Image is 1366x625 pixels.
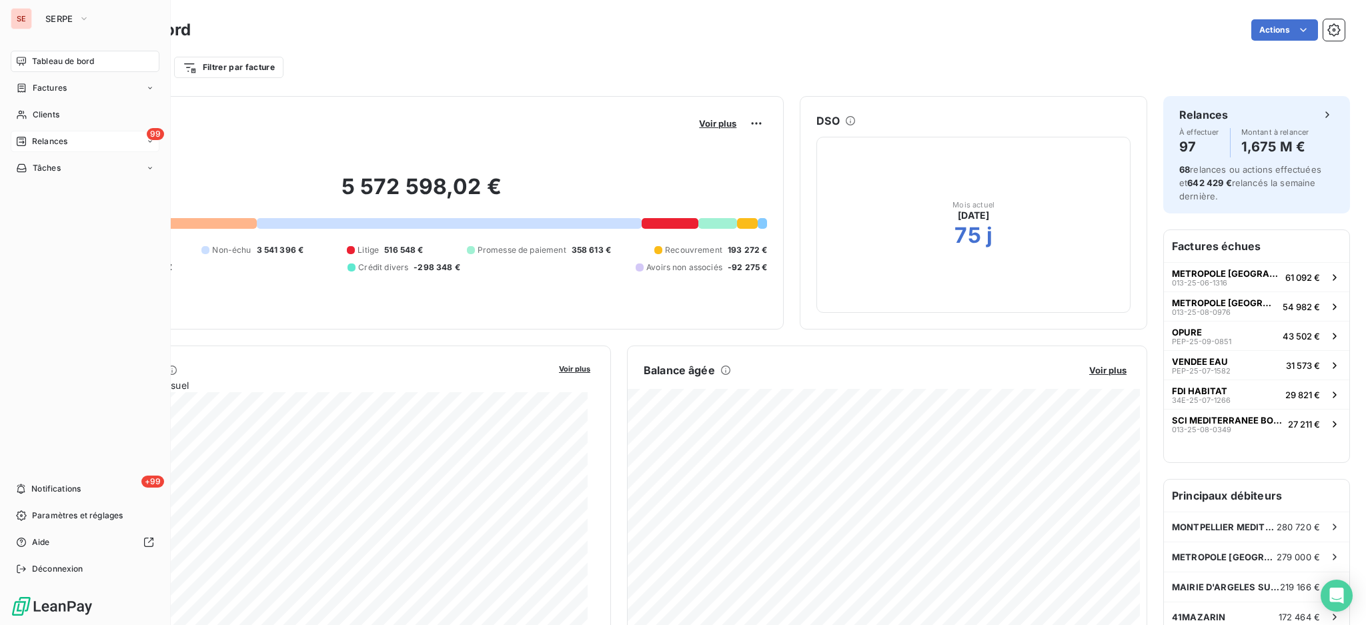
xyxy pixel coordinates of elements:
[1286,360,1320,371] span: 31 573 €
[816,113,839,129] h6: DSO
[1241,128,1309,136] span: Montant à relancer
[1164,409,1349,438] button: SCI MEDITERRANEE BOULOGNE BILLANCOU013-25-08-034927 211 €
[358,244,379,256] span: Litige
[1172,279,1227,287] span: 013-25-06-1316
[646,261,722,273] span: Avoirs non associés
[1085,364,1131,376] button: Voir plus
[1164,230,1349,262] h6: Factures échues
[33,109,59,121] span: Clients
[1283,301,1320,312] span: 54 982 €
[31,483,81,495] span: Notifications
[695,117,740,129] button: Voir plus
[1172,367,1231,375] span: PEP-25-07-1582
[147,128,164,140] span: 99
[75,378,550,392] span: Chiffre d'affaires mensuel
[1172,522,1277,532] span: MONTPELLIER MEDITERRANEE METROPOLE
[1172,426,1231,434] span: 013-25-08-0349
[1285,390,1320,400] span: 29 821 €
[1164,380,1349,409] button: FDI HABITAT34E-25-07-126629 821 €
[1241,136,1309,157] h4: 1,675 M €
[1179,164,1321,201] span: relances ou actions effectuées et relancés la semaine dernière.
[11,532,159,553] a: Aide
[32,563,83,575] span: Déconnexion
[1321,580,1353,612] div: Open Intercom Messenger
[1164,480,1349,512] h6: Principaux débiteurs
[699,118,736,129] span: Voir plus
[1179,136,1219,157] h4: 97
[1277,552,1320,562] span: 279 000 €
[1172,297,1277,308] span: METROPOLE [GEOGRAPHIC_DATA]
[1280,582,1320,592] span: 219 166 €
[1164,350,1349,380] button: VENDEE EAUPEP-25-07-158231 573 €
[1283,331,1320,342] span: 43 502 €
[559,364,590,374] span: Voir plus
[212,244,251,256] span: Non-échu
[32,55,94,67] span: Tableau de bord
[32,510,123,522] span: Paramètres et réglages
[1172,268,1280,279] span: METROPOLE [GEOGRAPHIC_DATA]
[954,222,980,249] h2: 75
[1172,327,1202,338] span: OPURE
[665,244,722,256] span: Recouvrement
[1164,291,1349,321] button: METROPOLE [GEOGRAPHIC_DATA]013-25-08-097654 982 €
[32,135,67,147] span: Relances
[555,362,594,374] button: Voir plus
[958,209,989,222] span: [DATE]
[572,244,611,256] span: 358 613 €
[32,536,50,548] span: Aide
[728,244,767,256] span: 193 272 €
[1172,612,1225,622] span: 41MAZARIN
[45,13,73,24] span: SERPE
[986,222,992,249] h2: j
[644,362,715,378] h6: Balance âgée
[1164,321,1349,350] button: OPUREPEP-25-09-085143 502 €
[1172,356,1228,367] span: VENDEE EAU
[1179,107,1228,123] h6: Relances
[1172,396,1231,404] span: 34E-25-07-1266
[384,244,423,256] span: 516 548 €
[1179,164,1190,175] span: 68
[11,596,93,617] img: Logo LeanPay
[1187,177,1231,188] span: 642 429 €
[141,476,164,488] span: +99
[414,261,460,273] span: -298 348 €
[1179,128,1219,136] span: À effectuer
[1172,582,1280,592] span: MAIRIE D'ARGELES SUR MER
[75,173,767,213] h2: 5 572 598,02 €
[1089,365,1127,376] span: Voir plus
[952,201,994,209] span: Mois actuel
[1172,386,1227,396] span: FDI HABITAT
[728,261,767,273] span: -92 275 €
[11,8,32,29] div: SE
[478,244,566,256] span: Promesse de paiement
[1172,308,1231,316] span: 013-25-08-0976
[1288,419,1320,430] span: 27 211 €
[33,82,67,94] span: Factures
[1285,272,1320,283] span: 61 092 €
[1164,262,1349,291] button: METROPOLE [GEOGRAPHIC_DATA]013-25-06-131661 092 €
[174,57,283,78] button: Filtrer par facture
[1279,612,1320,622] span: 172 464 €
[358,261,408,273] span: Crédit divers
[1172,338,1231,346] span: PEP-25-09-0851
[1251,19,1318,41] button: Actions
[257,244,304,256] span: 3 541 396 €
[1277,522,1320,532] span: 280 720 €
[1172,552,1277,562] span: METROPOLE [GEOGRAPHIC_DATA]
[33,162,61,174] span: Tâches
[1172,415,1283,426] span: SCI MEDITERRANEE BOULOGNE BILLANCOU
